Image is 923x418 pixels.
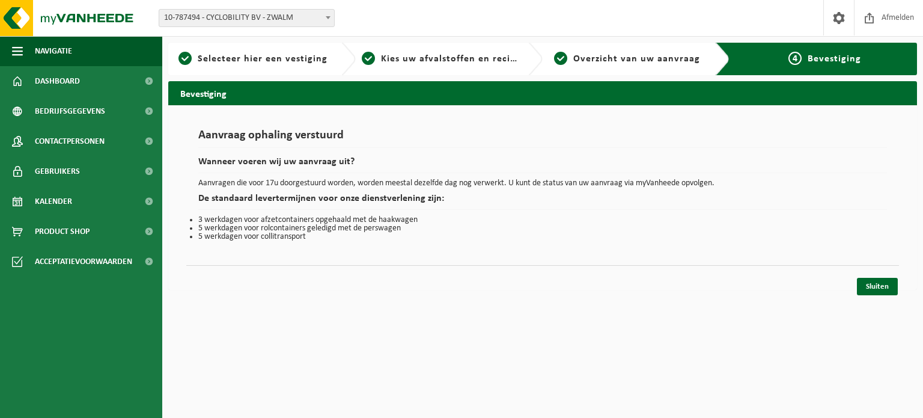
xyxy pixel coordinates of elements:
span: 10-787494 - CYCLOBILITY BV - ZWALM [159,10,334,26]
h2: Wanneer voeren wij uw aanvraag uit? [198,157,887,173]
span: Kies uw afvalstoffen en recipiënten [381,54,546,64]
span: Gebruikers [35,156,80,186]
span: 3 [554,52,567,65]
span: Navigatie [35,36,72,66]
a: 3Overzicht van uw aanvraag [549,52,706,66]
span: Overzicht van uw aanvraag [573,54,700,64]
span: 1 [178,52,192,65]
li: 3 werkdagen voor afzetcontainers opgehaald met de haakwagen [198,216,887,224]
li: 5 werkdagen voor rolcontainers geledigd met de perswagen [198,224,887,233]
span: 2 [362,52,375,65]
span: Bevestiging [808,54,861,64]
span: Kalender [35,186,72,217]
p: Aanvragen die voor 17u doorgestuurd worden, worden meestal dezelfde dag nog verwerkt. U kunt de s... [198,179,887,188]
li: 5 werkdagen voor collitransport [198,233,887,241]
span: Bedrijfsgegevens [35,96,105,126]
span: Dashboard [35,66,80,96]
span: Product Shop [35,217,90,247]
span: 10-787494 - CYCLOBILITY BV - ZWALM [159,9,335,27]
a: 2Kies uw afvalstoffen en recipiënten [362,52,519,66]
h1: Aanvraag ophaling verstuurd [198,129,887,148]
a: Sluiten [857,278,898,295]
span: 4 [788,52,802,65]
h2: De standaard levertermijnen voor onze dienstverlening zijn: [198,194,887,210]
span: Selecteer hier een vestiging [198,54,327,64]
h2: Bevestiging [168,81,917,105]
span: Contactpersonen [35,126,105,156]
a: 1Selecteer hier een vestiging [174,52,332,66]
span: Acceptatievoorwaarden [35,247,132,277]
